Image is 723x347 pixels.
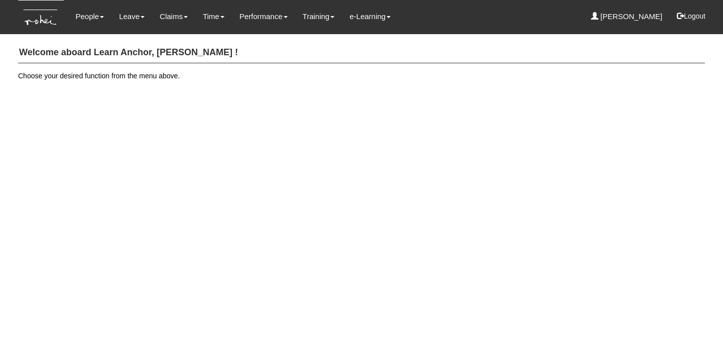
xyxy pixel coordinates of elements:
[239,5,288,28] a: Performance
[160,5,188,28] a: Claims
[18,43,705,63] h4: Welcome aboard Learn Anchor, [PERSON_NAME] !
[681,307,713,337] iframe: chat widget
[303,5,335,28] a: Training
[119,5,145,28] a: Leave
[18,71,705,81] p: Choose your desired function from the menu above.
[349,5,391,28] a: e-Learning
[203,5,224,28] a: Time
[670,4,712,28] button: Logout
[591,5,663,28] a: [PERSON_NAME]
[18,1,64,34] img: KTs7HI1dOZG7tu7pUkOpGGQAiEQAiEQAj0IhBB1wtXDg6BEAiBEAiBEAiB4RGIoBtemSRFIRACIRACIRACIdCLQARdL1w5OAR...
[75,5,104,28] a: People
